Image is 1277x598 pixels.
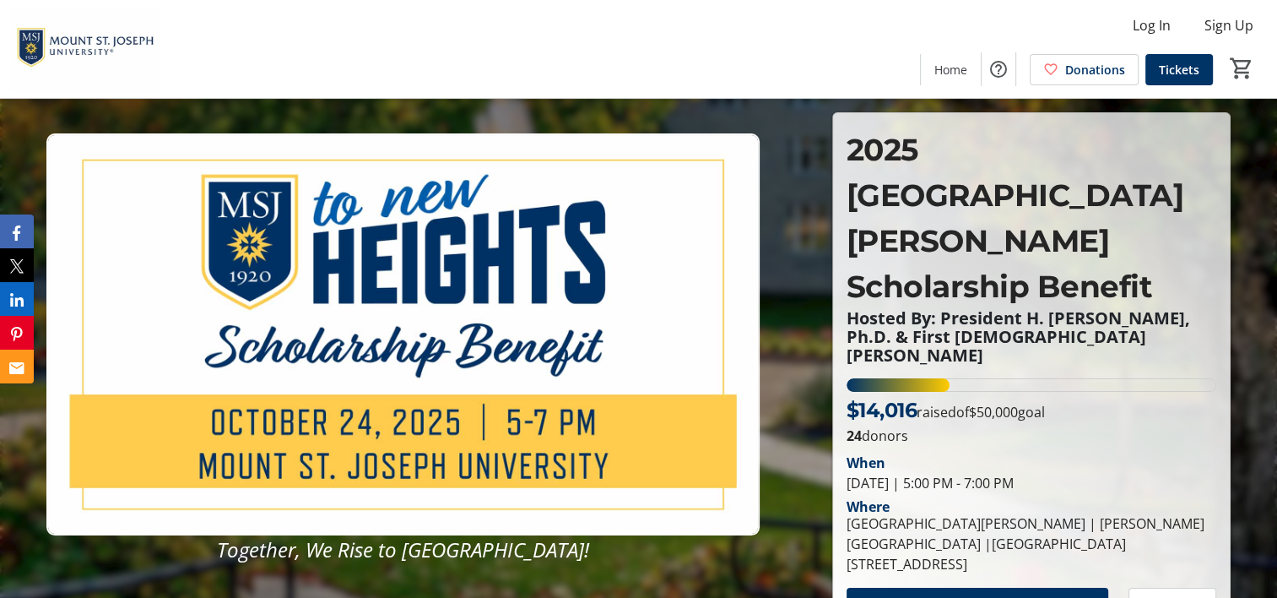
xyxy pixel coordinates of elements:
[847,453,885,473] div: When
[1133,15,1171,35] span: Log In
[1145,54,1213,85] a: Tickets
[847,554,1216,574] div: [STREET_ADDRESS]
[1226,53,1257,84] button: Cart
[847,427,862,445] b: 24
[1030,54,1139,85] a: Donations
[1159,61,1199,79] span: Tickets
[921,54,981,85] a: Home
[10,7,160,91] img: Mount St. Joseph University's Logo
[969,403,1018,421] span: $50,000
[847,500,890,514] div: Where
[847,514,1216,554] div: [GEOGRAPHIC_DATA][PERSON_NAME] | [PERSON_NAME][GEOGRAPHIC_DATA] |[GEOGRAPHIC_DATA]
[982,52,1015,86] button: Help
[217,535,589,563] em: Together, We Rise to [GEOGRAPHIC_DATA]!
[847,378,1216,392] div: 28.032% of fundraising goal reached
[847,309,1216,365] p: Hosted By: President H. [PERSON_NAME], Ph.D. & First [DEMOGRAPHIC_DATA] [PERSON_NAME]
[847,473,1216,493] div: [DATE] | 5:00 PM - 7:00 PM
[847,426,1216,446] p: donors
[1119,12,1184,39] button: Log In
[46,133,760,535] img: Campaign CTA Media Photo
[1204,15,1253,35] span: Sign Up
[847,398,917,422] span: $14,016
[847,395,1046,426] p: raised of goal
[1065,61,1125,79] span: Donations
[1191,12,1267,39] button: Sign Up
[934,61,967,79] span: Home
[847,127,1216,309] p: 2025 [GEOGRAPHIC_DATA][PERSON_NAME] Scholarship Benefit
